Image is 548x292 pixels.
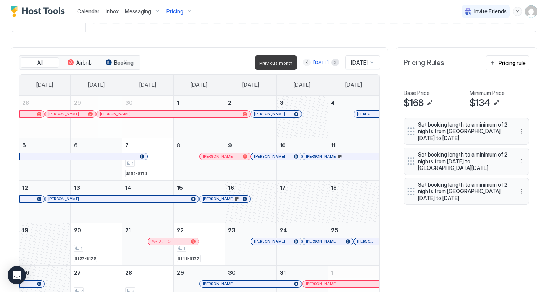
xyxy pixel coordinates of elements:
[254,239,298,244] div: [PERSON_NAME]
[404,178,529,205] div: Set booking length to a minimum of 2 nights from [GEOGRAPHIC_DATA][DATE] to [DATE] menu
[19,55,140,70] div: tab-group
[8,266,26,284] div: Open Intercom Messenger
[80,75,113,95] a: Monday
[19,181,70,195] a: October 12, 2025
[517,127,526,136] div: menu
[139,82,156,88] span: [DATE]
[11,6,68,17] a: Host Tools Logo
[177,227,184,233] span: 22
[19,266,70,280] a: October 26, 2025
[357,239,376,244] span: [PERSON_NAME]
[286,75,318,95] a: Friday
[76,59,92,66] span: Airbnb
[225,96,276,110] a: October 2, 2025
[351,59,368,66] span: [DATE]
[122,181,173,195] a: October 14, 2025
[74,227,81,233] span: 20
[228,269,236,276] span: 30
[225,96,276,138] td: October 2, 2025
[203,281,298,286] div: [PERSON_NAME]
[21,57,59,68] button: All
[254,111,298,116] div: [PERSON_NAME]
[173,138,225,180] td: October 8, 2025
[48,196,196,201] div: [PERSON_NAME]
[74,142,78,148] span: 6
[306,281,337,286] span: [PERSON_NAME]
[312,58,330,67] button: [DATE]
[303,59,311,66] button: Previous month
[203,154,247,159] div: [PERSON_NAME]
[48,111,79,116] span: [PERSON_NAME]
[174,138,225,152] a: October 8, 2025
[235,75,267,95] a: Thursday
[277,181,328,195] a: October 17, 2025
[191,82,207,88] span: [DATE]
[70,180,122,223] td: October 13, 2025
[70,223,122,265] td: October 20, 2025
[19,223,70,265] td: October 19, 2025
[517,187,526,196] button: More options
[74,184,80,191] span: 13
[277,138,328,152] a: October 10, 2025
[203,196,234,201] span: [PERSON_NAME]
[517,187,526,196] div: menu
[71,181,122,195] a: October 13, 2025
[306,239,337,244] span: [PERSON_NAME]
[328,138,379,152] a: October 11, 2025
[242,82,259,88] span: [DATE]
[173,223,225,265] td: October 22, 2025
[277,96,328,110] a: October 3, 2025
[151,239,171,244] span: ちゃん トシ
[177,184,183,191] span: 15
[276,138,328,180] td: October 10, 2025
[173,96,225,138] td: October 1, 2025
[254,154,298,159] div: [PERSON_NAME]
[22,142,26,148] span: 5
[328,138,379,180] td: October 11, 2025
[166,8,183,15] span: Pricing
[306,239,350,244] div: [PERSON_NAME]
[77,7,99,15] a: Calendar
[177,142,180,148] span: 8
[228,184,234,191] span: 16
[74,269,81,276] span: 27
[75,256,96,261] span: $157-$175
[470,97,490,109] span: $134
[122,138,173,152] a: October 7, 2025
[328,180,379,223] td: October 18, 2025
[125,100,133,106] span: 30
[80,246,82,251] span: 1
[225,223,276,237] a: October 23, 2025
[203,154,234,159] span: [PERSON_NAME]
[357,111,376,116] div: [PERSON_NAME] [PERSON_NAME]
[19,180,70,223] td: October 12, 2025
[328,223,379,265] td: October 25, 2025
[404,90,430,96] span: Base Price
[525,5,537,18] div: User profile
[48,196,79,201] span: [PERSON_NAME]
[19,223,70,237] a: October 19, 2025
[254,239,285,244] span: [PERSON_NAME]
[71,138,122,152] a: October 6, 2025
[328,96,379,110] a: October 4, 2025
[280,184,285,191] span: 17
[280,100,284,106] span: 3
[60,57,99,68] button: Airbnb
[74,100,81,106] span: 29
[132,75,164,95] a: Tuesday
[404,148,529,175] div: Set booking length to a minimum of 2 nights from [DATE] to [GEOGRAPHIC_DATA][DATE] menu
[19,138,70,152] a: October 5, 2025
[259,60,292,66] span: Previous month
[306,154,376,159] div: [PERSON_NAME]
[228,142,232,148] span: 9
[48,111,93,116] div: [PERSON_NAME]
[203,196,247,201] div: [PERSON_NAME]
[513,7,522,16] div: menu
[328,266,379,280] a: November 1, 2025
[306,154,337,159] span: [PERSON_NAME]
[71,223,122,237] a: October 20, 2025
[88,82,105,88] span: [DATE]
[122,96,173,110] a: September 30, 2025
[29,75,61,95] a: Sunday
